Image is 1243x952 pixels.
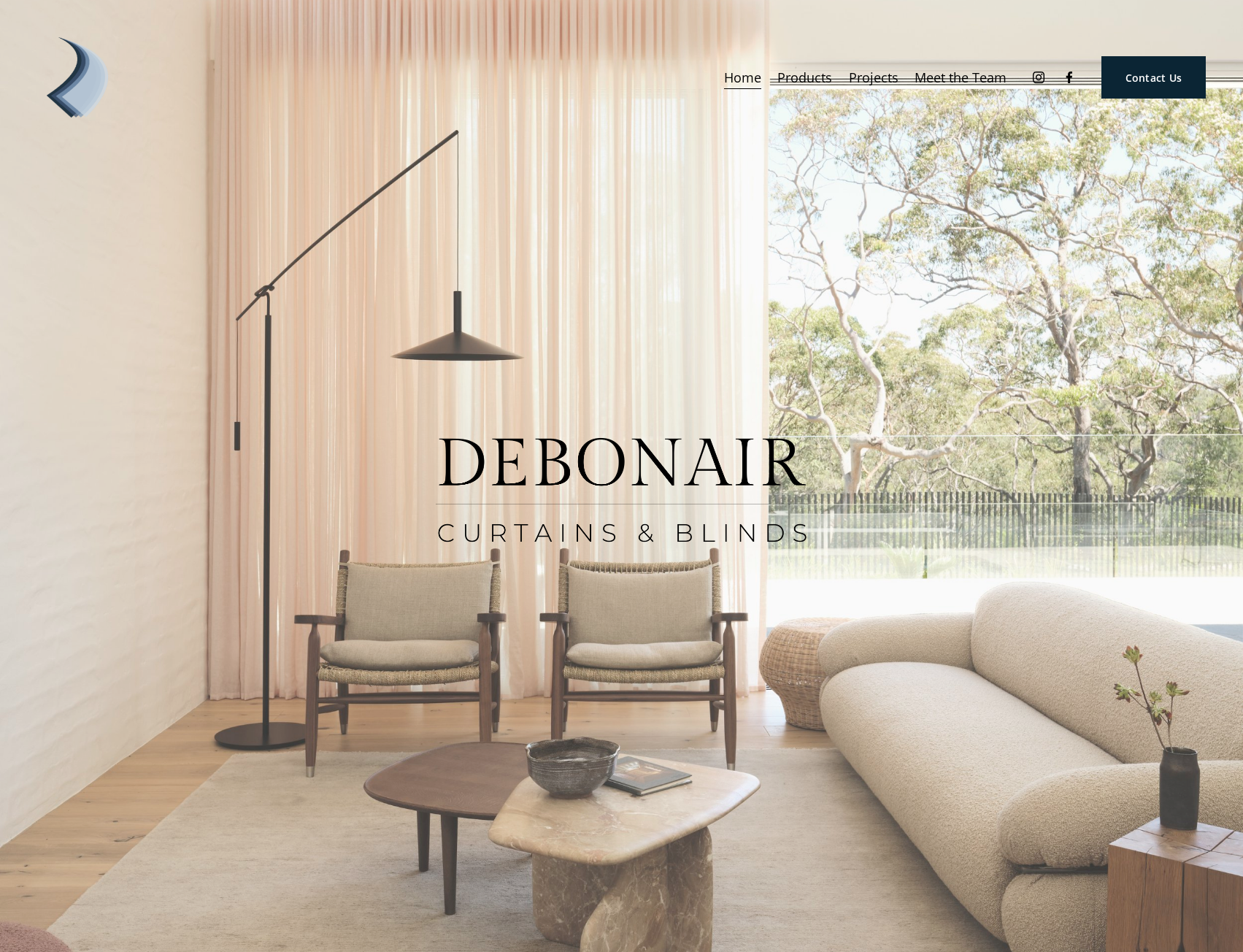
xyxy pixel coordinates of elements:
[777,64,832,91] a: folder dropdown
[915,64,1007,91] a: Meet the Team
[1101,56,1206,99] a: Contact Us
[1031,70,1046,85] a: Instagram
[1062,70,1077,85] a: Facebook
[777,66,832,89] span: Products
[849,64,898,91] a: Projects
[37,37,118,118] img: Debonair | Curtains, Blinds, Shutters &amp; Awnings
[724,64,761,91] a: Home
